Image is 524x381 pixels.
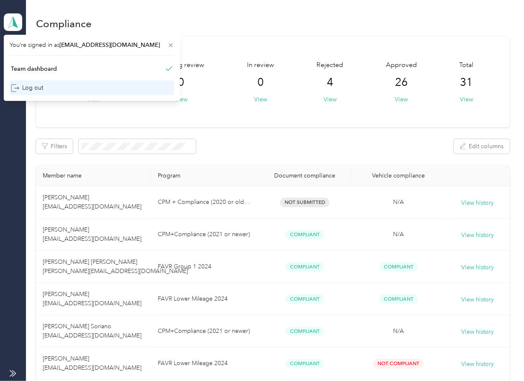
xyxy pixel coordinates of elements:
[477,334,524,381] iframe: Everlance-gr Chat Button Frame
[151,165,258,186] th: Program
[151,283,258,315] td: FAVR Lower Mileage 2024
[461,360,494,369] button: View history
[460,95,473,104] button: View
[395,76,408,89] span: 26
[327,76,333,89] span: 4
[10,41,174,49] span: You’re signed in as
[247,60,274,70] span: In review
[151,348,258,380] td: FAVR Lower Mileage 2024
[393,198,404,206] span: N/A
[454,139,510,154] button: Edit columns
[36,165,151,186] th: Member name
[285,294,324,304] span: Compliant
[11,83,43,92] div: Log out
[324,95,336,104] button: View
[151,251,258,283] td: FAVR Group 1 2024
[178,76,185,89] span: 0
[461,198,494,208] button: View history
[461,263,494,272] button: View history
[43,194,141,210] span: [PERSON_NAME] [EMAIL_ADDRESS][DOMAIN_NAME]
[36,19,92,28] h1: Compliance
[43,323,141,339] span: [PERSON_NAME] Soriano [EMAIL_ADDRESS][DOMAIN_NAME]
[280,198,329,207] span: Not Submitted
[151,219,258,251] td: CPM+Compliance (2021 or newer)
[393,327,404,335] span: N/A
[265,172,345,179] div: Document compliance
[380,262,418,272] span: Compliant
[254,95,267,104] button: View
[43,291,141,307] span: [PERSON_NAME] [EMAIL_ADDRESS][DOMAIN_NAME]
[36,139,73,154] button: Filters
[43,258,188,275] span: [PERSON_NAME] [PERSON_NAME] [PERSON_NAME][EMAIL_ADDRESS][DOMAIN_NAME]
[386,60,417,70] span: Approved
[285,327,324,336] span: Compliant
[460,76,473,89] span: 31
[151,186,258,219] td: CPM + Compliance (2020 or older)
[317,60,344,70] span: Rejected
[460,60,474,70] span: Total
[175,95,188,104] button: View
[285,359,324,368] span: Compliant
[11,64,57,73] div: Team dashboard
[285,230,324,239] span: Compliant
[461,327,494,337] button: View history
[43,355,141,371] span: [PERSON_NAME] [EMAIL_ADDRESS][DOMAIN_NAME]
[358,172,439,179] div: Vehicle compliance
[373,359,424,368] span: Not Compliant
[461,295,494,304] button: View history
[380,294,418,304] span: Compliant
[285,262,324,272] span: Compliant
[59,41,160,49] span: [EMAIL_ADDRESS][DOMAIN_NAME]
[151,315,258,348] td: CPM+Compliance (2021 or newer)
[257,76,264,89] span: 0
[158,60,205,70] span: Pending review
[461,231,494,240] button: View history
[43,226,141,242] span: [PERSON_NAME] [EMAIL_ADDRESS][DOMAIN_NAME]
[393,231,404,238] span: N/A
[395,95,408,104] button: View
